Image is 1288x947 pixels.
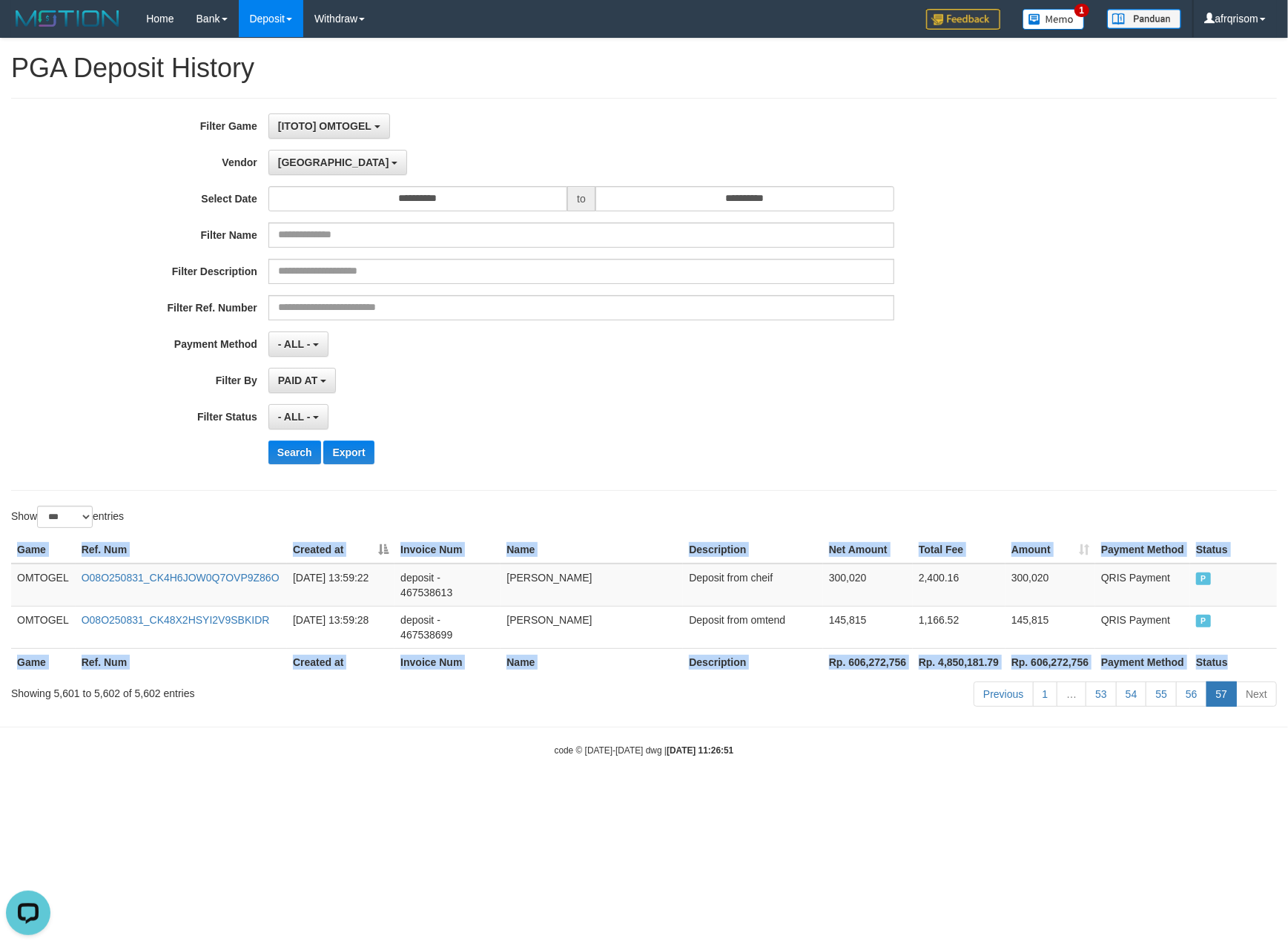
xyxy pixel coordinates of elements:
td: 1,166.52 [913,606,1005,648]
th: Name [501,648,683,676]
button: [GEOGRAPHIC_DATA] [268,150,407,175]
th: Rp. 606,272,756 [1005,648,1095,676]
th: Payment Method [1095,648,1190,676]
select: Showentries [37,506,93,528]
div: Showing 5,601 to 5,602 of 5,602 entries [11,680,526,701]
th: Name [501,536,683,564]
button: Open LiveChat chat widget [6,6,50,50]
a: 55 [1146,682,1177,707]
td: QRIS Payment [1095,564,1190,607]
small: code © [DATE]-[DATE] dwg | [555,745,734,756]
th: Status [1190,648,1277,676]
td: [PERSON_NAME] [501,564,683,607]
button: PAID AT [268,368,336,393]
td: [DATE] 13:59:22 [287,564,394,607]
button: Search [268,440,321,464]
th: Ref. Num [76,536,287,564]
th: Status [1190,536,1277,564]
label: Show entries [11,506,124,528]
th: Created at: activate to sort column descending [287,536,394,564]
img: Button%20Memo.svg [1023,9,1085,30]
td: Deposit from cheif [683,564,823,607]
th: Game [11,536,76,564]
img: MOTION_logo.png [11,7,124,30]
td: Deposit from omtend [683,606,823,648]
button: [ITOTO] OMTOGEL [268,113,390,139]
th: Rp. 606,272,756 [823,648,913,676]
button: - ALL - [268,331,328,357]
span: PAID AT [278,374,317,386]
span: PAID [1196,615,1211,627]
td: deposit - 467538613 [394,564,501,607]
td: QRIS Payment [1095,606,1190,648]
td: OMTOGEL [11,606,76,648]
th: Game [11,648,76,676]
a: 1 [1033,682,1058,707]
img: Feedback.jpg [926,9,1000,30]
th: Created at [287,648,394,676]
h1: PGA Deposit History [11,53,1277,83]
th: Ref. Num [76,648,287,676]
strong: [DATE] 11:26:51 [667,745,733,756]
a: O08O250831_CK48X2HSYI2V9SBKIDR [82,614,270,626]
th: Payment Method [1095,536,1190,564]
span: - ALL - [278,411,311,423]
td: 145,815 [823,606,913,648]
button: Export [323,440,374,464]
img: panduan.png [1107,9,1181,29]
td: 2,400.16 [913,564,1005,607]
th: Description [683,648,823,676]
a: 56 [1176,682,1207,707]
span: PAID [1196,573,1211,585]
th: Invoice Num [394,648,501,676]
td: deposit - 467538699 [394,606,501,648]
td: OMTOGEL [11,564,76,607]
a: … [1057,682,1086,707]
th: Rp. 4,850,181.79 [913,648,1005,676]
td: 300,020 [1005,564,1095,607]
span: - ALL - [278,338,311,350]
span: [GEOGRAPHIC_DATA] [278,156,389,168]
a: O08O250831_CK4H6JOW0Q7OVP9Z86O [82,572,280,584]
button: - ALL - [268,404,328,429]
span: 1 [1074,4,1090,17]
td: 300,020 [823,564,913,607]
a: Previous [974,682,1033,707]
td: 145,815 [1005,606,1095,648]
th: Description [683,536,823,564]
a: 57 [1206,682,1238,707]
span: to [567,186,595,211]
th: Amount: activate to sort column ascending [1005,536,1095,564]
td: [PERSON_NAME] [501,606,683,648]
a: Next [1236,682,1277,707]
span: [ITOTO] OMTOGEL [278,120,371,132]
a: 54 [1116,682,1147,707]
th: Total Fee [913,536,1005,564]
td: [DATE] 13:59:28 [287,606,394,648]
a: 53 [1086,682,1117,707]
th: Net Amount [823,536,913,564]
th: Invoice Num [394,536,501,564]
